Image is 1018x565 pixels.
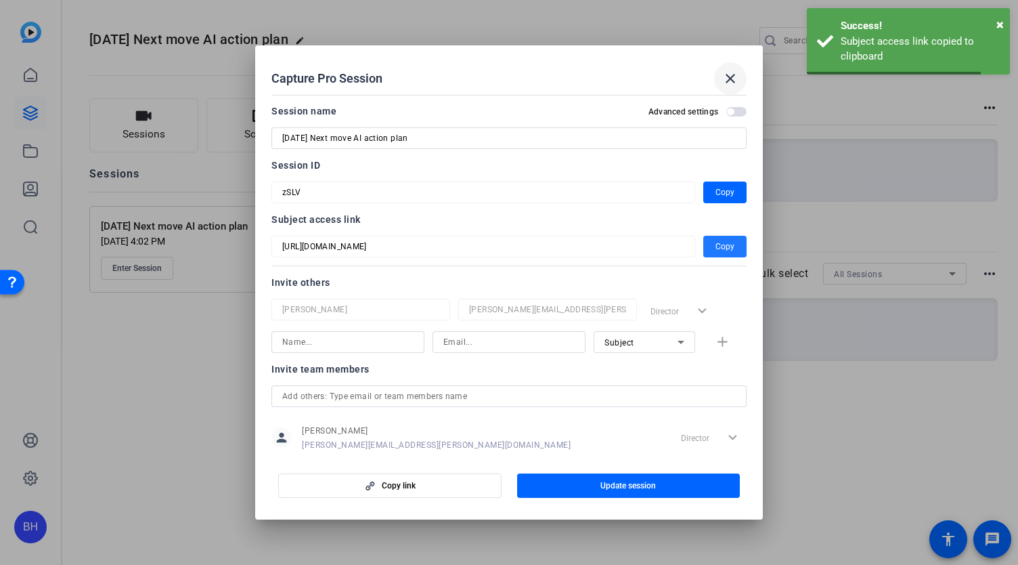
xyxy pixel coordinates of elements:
span: Copy [715,184,734,201]
span: Copy link [382,480,416,491]
input: Add others: Type email or team members name [282,388,736,404]
input: Name... [282,334,414,350]
span: Update session [600,480,656,491]
input: Enter Session Name [282,130,736,146]
input: Email... [443,334,575,350]
span: [PERSON_NAME] [302,425,571,436]
div: Capture Pro Session [271,62,747,95]
mat-icon: person [271,427,292,448]
span: × [996,16,1004,33]
div: Session name [271,103,336,119]
button: Close [996,14,1004,35]
span: [PERSON_NAME][EMAIL_ADDRESS][PERSON_NAME][DOMAIN_NAME] [302,440,571,451]
span: Subject [604,338,634,348]
mat-icon: close [722,70,738,87]
button: Copy link [278,474,502,498]
div: Invite others [271,274,747,291]
button: Copy [703,236,747,257]
input: Session OTP [282,238,684,255]
div: Subject access link [271,211,747,228]
button: Update session [517,474,740,498]
div: Success! [841,18,1000,34]
div: Subject access link copied to clipboard [841,34,1000,64]
input: Name... [282,301,439,318]
span: Copy [715,238,734,255]
input: Session OTP [282,184,684,201]
div: Invite team members [271,361,747,377]
h2: Advanced settings [648,106,718,117]
button: Copy [703,182,747,203]
div: Session ID [271,157,747,173]
input: Email... [469,301,626,318]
